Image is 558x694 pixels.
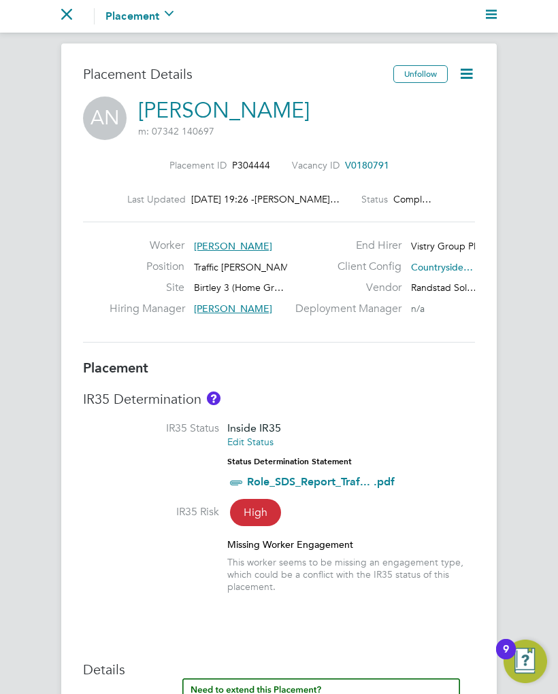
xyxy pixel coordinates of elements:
label: Client Config [287,260,401,274]
span: V0180791 [345,159,389,171]
label: IR35 Status [83,421,219,436]
label: Status [361,193,388,205]
span: Countryside… [411,261,473,273]
span: Traffic [PERSON_NAME] (CP… [194,261,324,273]
label: Deployment Manager [287,302,401,316]
button: Placement [105,8,174,24]
a: Role_SDS_Report_Traf... .pdf [247,475,395,488]
label: End Hirer [287,239,401,253]
label: Vendor [287,281,401,295]
span: [DATE] 19:26 - [191,193,255,205]
button: About IR35 [207,392,220,405]
span: Inside IR35 [227,421,281,434]
label: Worker [110,239,184,253]
strong: Status Determination Statement [227,457,352,466]
span: High [230,499,281,526]
label: Vacancy ID [292,159,340,171]
span: Compl… [393,193,431,205]
button: Open Resource Center, 9 new notifications [504,640,547,683]
div: This worker seems to be missing an engagement type, which could be a conflict with the IR35 statu... [227,556,475,593]
div: 9 [503,649,509,667]
span: AN [83,97,127,140]
label: Placement ID [169,159,227,171]
h3: IR35 Determination [83,390,475,408]
span: Vistry Group Plc [411,240,480,252]
a: [PERSON_NAME] [138,97,310,124]
label: Site [110,281,184,295]
span: Randstad Sol… [411,281,476,294]
label: Last Updated [127,193,186,205]
label: Hiring Manager [110,302,184,316]
span: m: 07342 140697 [138,125,214,137]
span: [PERSON_NAME]… [255,193,340,205]
span: [PERSON_NAME] [194,240,272,252]
a: Edit Status [227,436,274,448]
div: Missing Worker Engagement [227,538,475,551]
span: P304444 [232,159,270,171]
span: n/a [411,302,425,315]
h3: Placement Details [83,65,383,83]
button: Unfollow [393,65,448,83]
span: [PERSON_NAME] [194,302,272,315]
span: Birtley 3 (Home Gr… [194,281,284,294]
label: IR35 Risk [83,505,219,519]
b: Placement [83,360,148,376]
label: Position [110,260,184,274]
